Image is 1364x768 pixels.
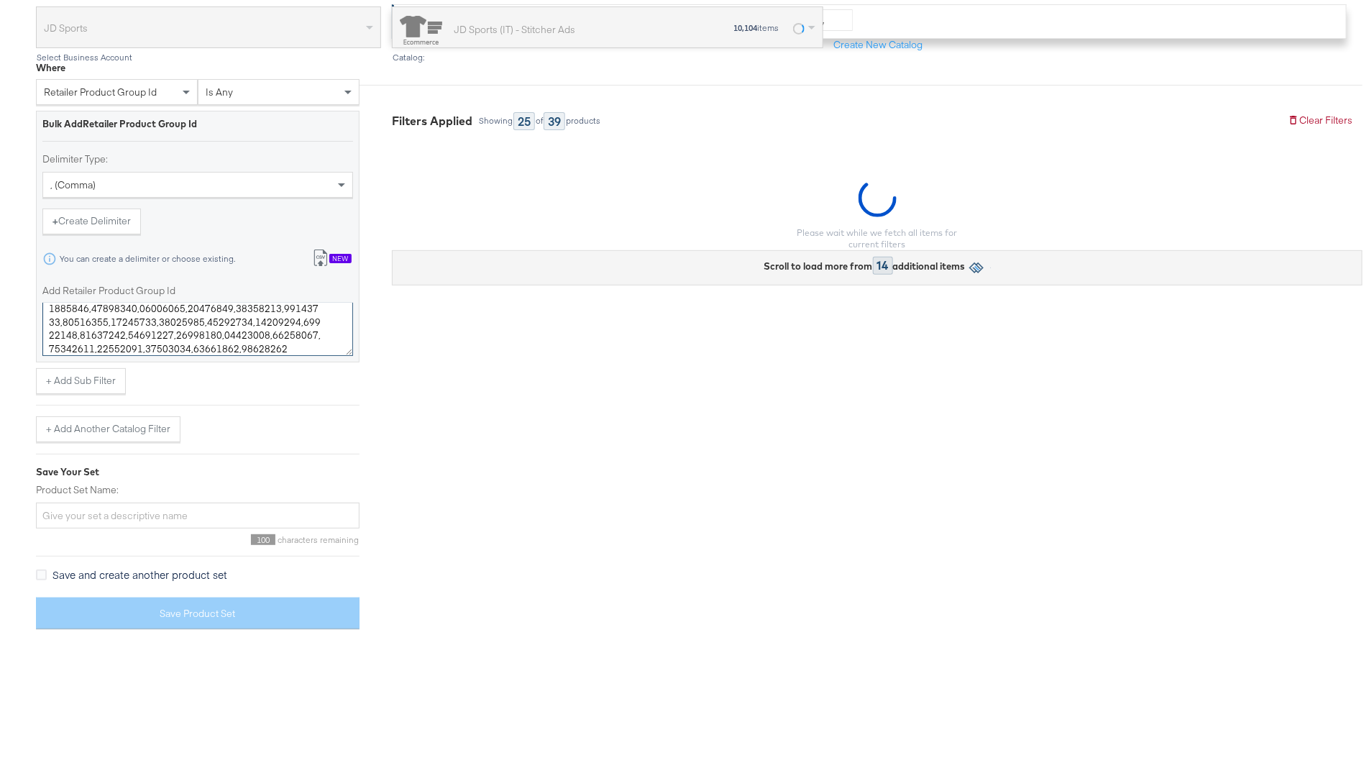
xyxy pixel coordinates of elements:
span: , (comma) [50,174,96,187]
div: Catalog: [392,48,823,58]
button: +Create Delimiter [42,204,141,230]
input: Give your set a descriptive name [36,498,360,525]
div: Showing [478,111,513,122]
span: is any [206,81,233,94]
div: Filters Applied [392,109,472,125]
div: Scroll to load more from additional items [764,252,966,270]
div: Save Your Set [36,461,360,475]
span: JD Sports [44,12,362,36]
label: Add Retailer Product Group Id [42,280,353,293]
div: New [329,250,352,260]
button: Create New Catalog [823,28,933,54]
label: Delimiter Type: [42,148,353,162]
div: JD Sports (IT) - Stitcher Ads [454,18,575,33]
div: You can create a delimiter or choose existing. [59,250,236,260]
div: products [565,111,601,122]
strong: + [52,210,58,224]
div: Where [36,57,65,70]
div: items [662,19,780,29]
label: Product Set Name: [36,479,360,493]
div: of [535,111,544,122]
div: Select Business Account [36,48,381,58]
div: characters remaining [36,530,360,541]
div: 25 [513,108,535,126]
button: + Add Another Catalog Filter [36,412,180,438]
button: New [302,242,362,268]
div: Bulk Add Retailer Product Group Id [42,113,353,127]
div: 14 [873,252,893,270]
span: retailer product group id [44,81,157,94]
button: + Add Sub Filter [36,364,126,390]
strong: 10,104 [733,18,757,29]
span: 100 [251,530,275,541]
textarea: 43055141,09417699,16619513,73079241,63051958,29143992,23807471,05737743,30465966,81191832,3141109... [42,298,353,352]
div: 39 [544,108,565,126]
button: Clear Filters [1278,104,1363,129]
span: Save and create another product set [52,563,227,577]
div: Please wait while we fetch all items for current filters [787,223,967,246]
